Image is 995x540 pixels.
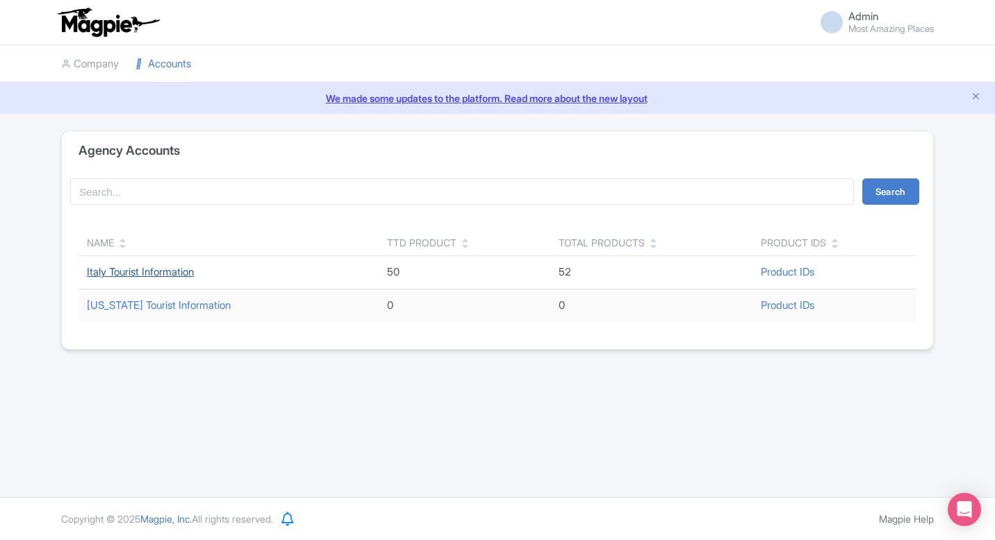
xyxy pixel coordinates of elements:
img: logo-ab69f6fb50320c5b225c76a69d11143b.png [54,7,162,37]
a: [US_STATE] Tourist Information [87,298,231,312]
td: 0 [379,289,550,321]
a: Accounts [135,45,191,83]
h4: Agency Accounts [79,144,180,158]
a: Admin Most Amazing Places [812,11,934,33]
span: Admin [848,10,878,23]
a: Company [61,45,119,83]
td: 52 [550,256,753,289]
a: Product IDs [761,265,814,278]
div: Copyright © 2025 All rights reserved. [53,512,281,526]
div: Total Products [559,235,645,250]
div: Open Intercom Messenger [948,493,981,526]
td: 0 [550,289,753,321]
button: Search [862,178,919,205]
td: 50 [379,256,550,289]
input: Search... [70,178,854,205]
button: Close announcement [971,90,981,106]
div: Product IDs [761,235,826,250]
small: Most Amazing Places [848,24,934,33]
a: Product IDs [761,298,814,312]
div: Name [87,235,114,250]
a: We made some updates to the platform. Read more about the new layout [8,91,987,106]
a: Magpie Help [879,513,934,525]
a: Italy Tourist Information [87,265,194,278]
div: TTD Product [387,235,457,250]
span: Magpie, Inc. [140,513,192,525]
